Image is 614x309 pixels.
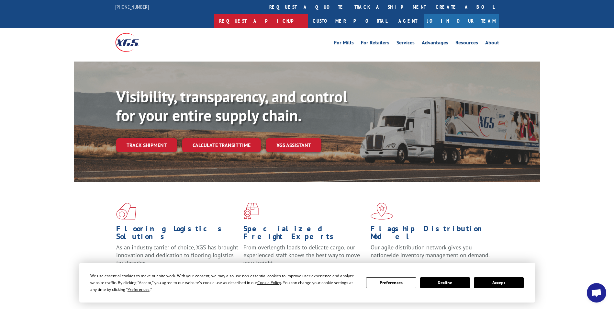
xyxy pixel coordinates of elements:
div: Open chat [587,283,606,303]
b: Visibility, transparency, and control for your entire supply chain. [116,86,347,125]
span: As an industry carrier of choice, XGS has brought innovation and dedication to flooring logistics... [116,244,238,267]
a: Services [396,40,415,47]
div: Cookie Consent Prompt [79,263,535,303]
a: Calculate transit time [182,138,261,152]
span: Preferences [128,287,150,292]
span: Cookie Policy [257,280,281,285]
p: From overlength loads to delicate cargo, our experienced staff knows the best way to move your fr... [243,244,366,272]
button: Preferences [366,277,416,288]
a: Agent [392,14,424,28]
a: Request a pickup [214,14,308,28]
div: We use essential cookies to make our site work. With your consent, we may also use non-essential ... [90,272,358,293]
a: Advantages [422,40,448,47]
a: For Mills [334,40,354,47]
a: About [485,40,499,47]
span: Our agile distribution network gives you nationwide inventory management on demand. [371,244,490,259]
a: Track shipment [116,138,177,152]
img: xgs-icon-total-supply-chain-intelligence-red [116,203,136,220]
img: xgs-icon-focused-on-flooring-red [243,203,259,220]
img: xgs-icon-flagship-distribution-model-red [371,203,393,220]
h1: Specialized Freight Experts [243,225,366,244]
h1: Flagship Distribution Model [371,225,493,244]
a: Customer Portal [308,14,392,28]
a: Join Our Team [424,14,499,28]
h1: Flooring Logistics Solutions [116,225,239,244]
a: Resources [455,40,478,47]
a: [PHONE_NUMBER] [115,4,149,10]
button: Accept [474,277,524,288]
button: Decline [420,277,470,288]
a: For Retailers [361,40,389,47]
a: XGS ASSISTANT [266,138,321,152]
